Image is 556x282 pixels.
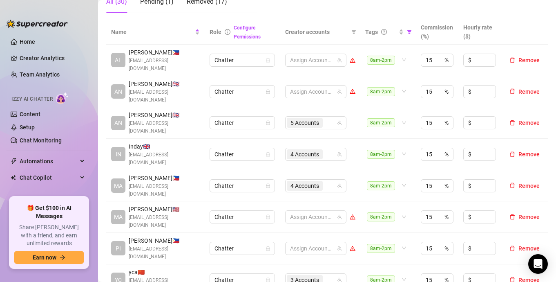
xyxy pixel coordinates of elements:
[458,20,501,45] th: Hourly rate ($)
[20,171,78,184] span: Chat Copilot
[129,57,200,72] span: [EMAIL_ADDRESS][DOMAIN_NAME]
[20,124,35,131] a: Setup
[114,87,122,96] span: AN
[506,55,543,65] button: Remove
[528,254,548,274] div: Open Intercom Messenger
[214,117,270,129] span: Chatter
[20,111,40,117] a: Content
[116,150,121,159] span: IN
[509,246,515,251] span: delete
[405,26,413,38] span: filter
[214,242,270,255] span: Chatter
[129,205,200,214] span: [PERSON_NAME] 🇺🇸
[129,79,200,88] span: [PERSON_NAME] 🇬🇧
[266,58,270,63] span: lock
[129,48,200,57] span: [PERSON_NAME] 🇵🇭
[350,214,355,220] span: warning
[518,183,540,189] span: Remove
[129,245,200,261] span: [EMAIL_ADDRESS][DOMAIN_NAME]
[14,204,84,220] span: 🎁 Get $100 in AI Messages
[506,87,543,97] button: Remove
[129,151,200,167] span: [EMAIL_ADDRESS][DOMAIN_NAME]
[20,52,85,65] a: Creator Analytics
[350,88,355,94] span: warning
[129,142,200,151] span: Inday 🇬🇧
[290,118,319,127] span: 5 Accounts
[20,71,60,78] a: Team Analytics
[266,152,270,157] span: lock
[337,120,342,125] span: team
[7,20,68,28] img: logo-BBDzfeDw.svg
[266,246,270,251] span: lock
[11,175,16,180] img: Chat Copilot
[407,29,412,34] span: filter
[506,118,543,128] button: Remove
[214,148,270,160] span: Chatter
[290,150,319,159] span: 4 Accounts
[350,246,355,251] span: warning
[129,120,200,135] span: [EMAIL_ADDRESS][DOMAIN_NAME]
[20,155,78,168] span: Automations
[367,181,395,190] span: 8am-2pm
[337,89,342,94] span: team
[506,181,543,191] button: Remove
[287,149,323,159] span: 4 Accounts
[506,212,543,222] button: Remove
[266,214,270,219] span: lock
[115,56,122,65] span: AL
[287,118,323,128] span: 5 Accounts
[506,149,543,159] button: Remove
[129,183,200,198] span: [EMAIL_ADDRESS][DOMAIN_NAME]
[337,246,342,251] span: team
[367,118,395,127] span: 8am-2pm
[367,87,395,96] span: 8am-2pm
[509,214,515,220] span: delete
[225,29,230,35] span: info-circle
[266,89,270,94] span: lock
[509,120,515,126] span: delete
[266,183,270,188] span: lock
[14,223,84,248] span: Share [PERSON_NAME] with a friend, and earn unlimited rewards
[285,27,348,36] span: Creator accounts
[337,58,342,63] span: team
[287,181,323,191] span: 4 Accounts
[266,120,270,125] span: lock
[350,26,358,38] span: filter
[129,111,200,120] span: [PERSON_NAME] 🇬🇧
[518,88,540,95] span: Remove
[509,88,515,94] span: delete
[509,151,515,157] span: delete
[350,57,355,63] span: warning
[518,151,540,158] span: Remove
[14,251,84,264] button: Earn nowarrow-right
[367,56,395,65] span: 8am-2pm
[214,211,270,223] span: Chatter
[20,137,62,144] a: Chat Monitoring
[367,244,395,253] span: 8am-2pm
[56,92,69,104] img: AI Chatter
[518,57,540,63] span: Remove
[234,25,261,40] a: Configure Permissions
[214,86,270,98] span: Chatter
[111,27,193,36] span: Name
[11,158,17,165] span: thunderbolt
[60,255,65,260] span: arrow-right
[381,29,387,35] span: question-circle
[337,183,342,188] span: team
[518,120,540,126] span: Remove
[367,150,395,159] span: 8am-2pm
[351,29,356,34] span: filter
[129,236,200,245] span: [PERSON_NAME] 🇵🇭
[129,174,200,183] span: [PERSON_NAME] 🇵🇭
[33,254,56,261] span: Earn now
[106,20,205,45] th: Name
[509,183,515,188] span: delete
[518,245,540,252] span: Remove
[365,27,378,36] span: Tags
[518,214,540,220] span: Remove
[129,88,200,104] span: [EMAIL_ADDRESS][DOMAIN_NAME]
[114,181,123,190] span: MA
[337,214,342,219] span: team
[210,29,221,35] span: Role
[116,244,121,253] span: PI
